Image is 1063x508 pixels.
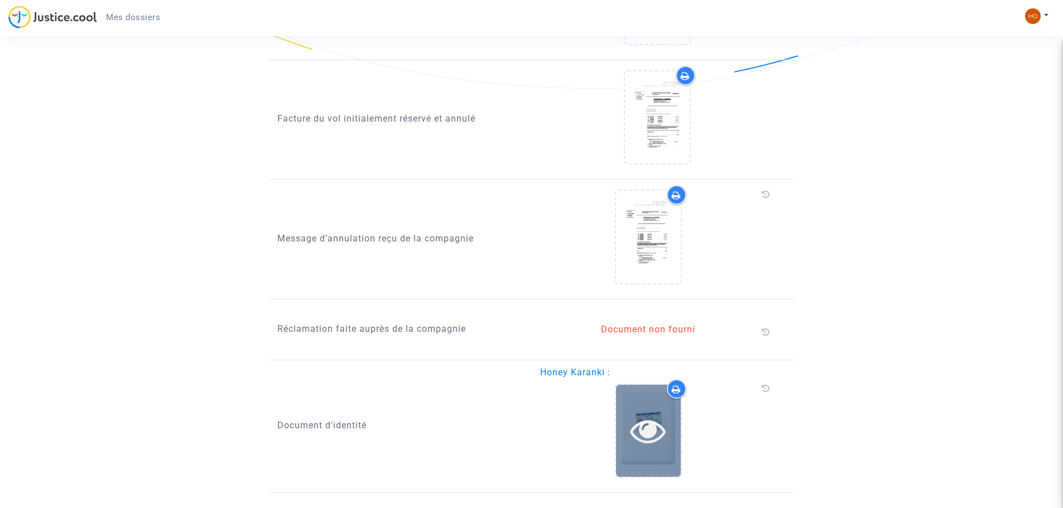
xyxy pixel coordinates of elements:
[277,322,523,336] p: Réclamation faite auprès de la compagnie
[1025,8,1041,24] img: 5895597dbcca80227e01eb0de8807bbb
[277,418,523,432] p: Document d'identité
[97,9,169,26] a: Mes dossiers
[277,112,523,125] p: Facture du vol initialement réservé et annulé
[106,12,160,22] span: Mes dossiers
[8,6,97,28] img: jc-logo.svg
[540,323,775,336] div: Document non fourni
[540,367,610,378] span: Honey Karanki :
[277,231,523,245] p: Message d’annulation reçu de la compagnie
